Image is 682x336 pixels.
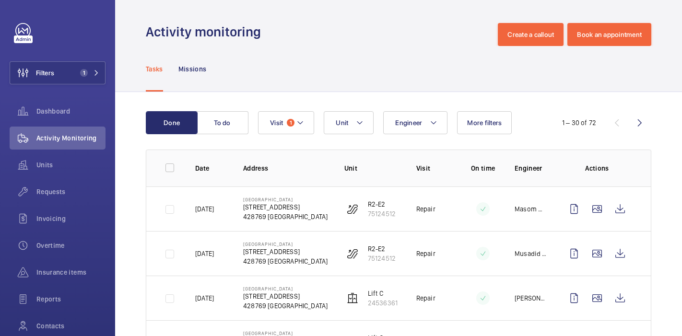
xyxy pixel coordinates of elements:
p: Repair [416,249,435,258]
p: On time [467,163,499,173]
p: [STREET_ADDRESS] [243,291,328,301]
span: Requests [36,187,106,197]
span: Invoicing [36,214,106,223]
p: [DATE] [195,293,214,303]
p: [GEOGRAPHIC_DATA] [243,241,328,247]
span: Overtime [36,241,106,250]
p: 24536361 [368,298,398,308]
p: R2-E2 [368,199,396,209]
span: Dashboard [36,106,106,116]
p: Actions [563,163,632,173]
span: Engineer [395,119,422,127]
span: Unit [336,119,348,127]
button: To do [197,111,248,134]
span: Activity Monitoring [36,133,106,143]
span: Units [36,160,106,170]
span: Insurance items [36,267,106,277]
span: Reports [36,294,106,304]
p: Lift C [368,289,398,298]
p: Masom MD [515,204,547,214]
p: [STREET_ADDRESS] [243,202,328,212]
p: Musadid Bin Che Muda [515,249,547,258]
span: More filters [467,119,502,127]
p: [GEOGRAPHIC_DATA] [243,330,328,336]
p: Repair [416,293,435,303]
img: escalator.svg [347,203,358,215]
p: Date [195,163,228,173]
p: Unit [344,163,401,173]
p: 428769 [GEOGRAPHIC_DATA] [243,256,328,266]
button: Filters1 [10,61,106,84]
div: 1 – 30 of 72 [562,118,596,127]
button: Visit1 [258,111,314,134]
button: Create a callout [498,23,564,46]
p: [STREET_ADDRESS] [243,247,328,256]
p: Repair [416,204,435,214]
span: Contacts [36,321,106,331]
img: escalator.svg [347,248,358,259]
button: Book an appointment [567,23,651,46]
p: R2-E2 [368,244,396,254]
p: Tasks [146,64,163,74]
button: Engineer [383,111,447,134]
button: Done [146,111,198,134]
button: More filters [457,111,512,134]
p: Engineer [515,163,547,173]
img: elevator.svg [347,292,358,304]
p: 75124512 [368,209,396,219]
p: 428769 [GEOGRAPHIC_DATA] [243,301,328,311]
p: 428769 [GEOGRAPHIC_DATA] [243,212,328,221]
p: Missions [178,64,207,74]
h1: Activity monitoring [146,23,267,41]
p: [DATE] [195,249,214,258]
p: Visit [416,163,451,173]
p: [PERSON_NAME] [515,293,547,303]
p: 75124512 [368,254,396,263]
span: 1 [80,69,88,77]
span: 1 [287,119,294,127]
button: Unit [324,111,374,134]
span: Filters [36,68,54,78]
p: Address [243,163,329,173]
span: Visit [270,119,283,127]
p: [GEOGRAPHIC_DATA] [243,197,328,202]
p: [DATE] [195,204,214,214]
p: [GEOGRAPHIC_DATA] [243,286,328,291]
